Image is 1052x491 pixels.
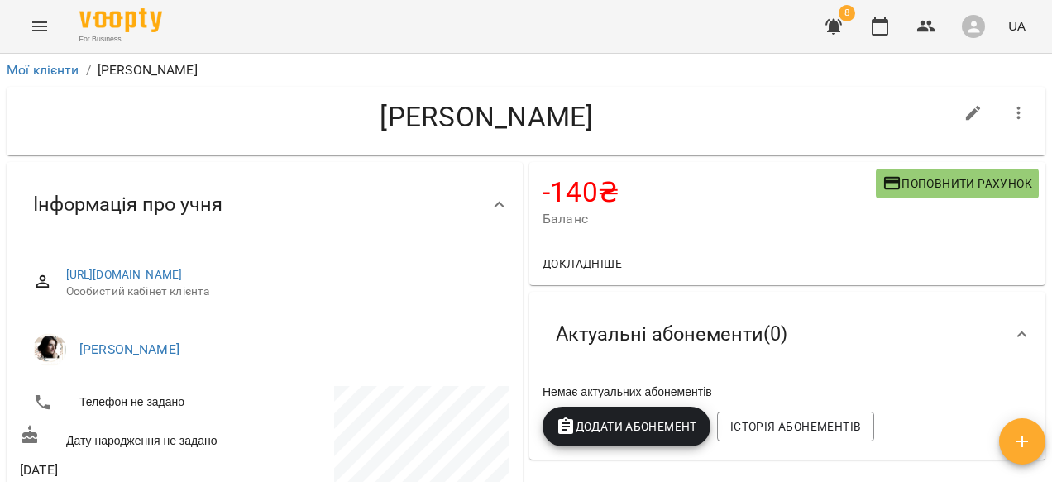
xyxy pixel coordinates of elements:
[539,380,1035,403] div: Немає актуальних абонементів
[839,5,855,21] span: 8
[66,284,496,300] span: Особистий кабінет клієнта
[20,7,60,46] button: Menu
[7,162,523,247] div: Інформація про учня
[556,322,787,347] span: Актуальні абонементи ( 0 )
[529,292,1045,377] div: Актуальні абонементи(0)
[876,169,1039,198] button: Поповнити рахунок
[556,417,697,436] span: Додати Абонемент
[543,175,876,209] h4: -140 ₴
[7,62,79,78] a: Мої клієнти
[79,34,162,45] span: For Business
[33,192,222,217] span: Інформація про учня
[66,268,183,281] a: [URL][DOMAIN_NAME]
[20,460,261,480] span: [DATE]
[98,60,198,80] p: [PERSON_NAME]
[543,209,876,229] span: Баланс
[7,60,1045,80] nav: breadcrumb
[730,417,861,436] span: Історія абонементів
[79,8,162,32] img: Voopty Logo
[79,341,179,357] a: [PERSON_NAME]
[543,407,710,446] button: Додати Абонемент
[1002,11,1032,41] button: UA
[20,100,954,134] h4: [PERSON_NAME]
[1008,17,1026,35] span: UA
[86,60,91,80] li: /
[717,412,874,441] button: Історія абонементів
[20,386,261,419] li: Телефон не задано
[543,254,622,274] span: Докладніше
[536,249,629,279] button: Докладніше
[882,174,1032,193] span: Поповнити рахунок
[17,422,265,452] div: Дату народження не задано
[33,333,66,366] img: Аліна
